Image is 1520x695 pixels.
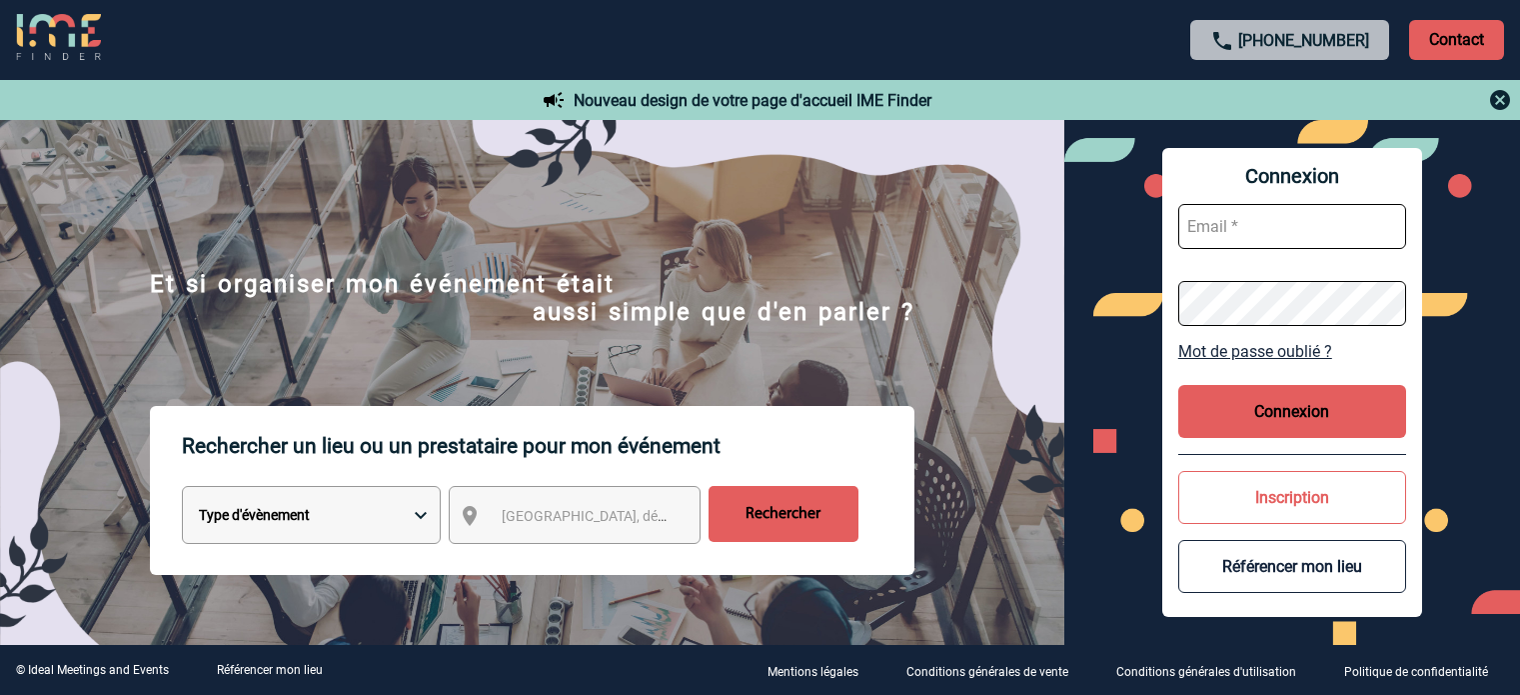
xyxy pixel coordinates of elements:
[1116,665,1296,679] p: Conditions générales d'utilisation
[182,406,914,486] p: Rechercher un lieu ou un prestataire pour mon événement
[1178,471,1406,524] button: Inscription
[1178,385,1406,438] button: Connexion
[906,665,1068,679] p: Conditions générales de vente
[1328,661,1520,680] a: Politique de confidentialité
[1178,204,1406,249] input: Email *
[1100,661,1328,680] a: Conditions générales d'utilisation
[217,663,323,677] a: Référencer mon lieu
[1409,20,1504,60] p: Contact
[1344,665,1488,679] p: Politique de confidentialité
[709,486,858,542] input: Rechercher
[890,661,1100,680] a: Conditions générales de vente
[502,508,779,524] span: [GEOGRAPHIC_DATA], département, région...
[752,661,890,680] a: Mentions légales
[1238,31,1369,50] a: [PHONE_NUMBER]
[1178,540,1406,593] button: Référencer mon lieu
[767,665,858,679] p: Mentions légales
[1210,29,1234,53] img: call-24-px.png
[16,663,169,677] div: © Ideal Meetings and Events
[1178,342,1406,361] a: Mot de passe oublié ?
[1178,164,1406,188] span: Connexion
